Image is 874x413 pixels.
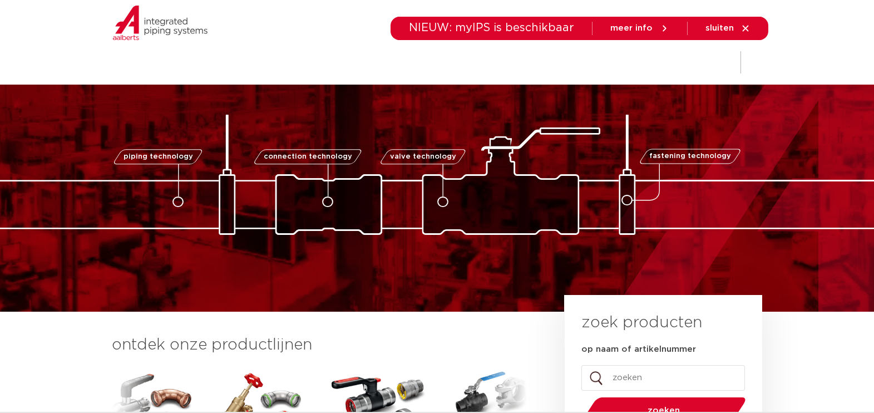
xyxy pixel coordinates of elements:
a: meer info [610,23,669,33]
input: zoeken [581,365,745,391]
a: toepassingen [412,41,470,84]
span: NIEUW: myIPS is beschikbaar [409,22,574,33]
a: markten [354,41,389,84]
span: valve technology [390,153,456,160]
span: piping technology [124,153,193,160]
a: downloads [492,41,540,84]
label: op naam of artikelnummer [581,344,696,355]
span: meer info [610,24,653,32]
a: over ons [620,41,658,84]
span: connection technology [263,153,352,160]
a: sluiten [705,23,750,33]
h3: zoek producten [581,312,702,334]
span: sluiten [705,24,734,32]
nav: Menu [287,41,658,84]
span: fastening technology [649,153,731,160]
a: services [562,41,598,84]
a: producten [287,41,332,84]
h3: ontdek onze productlijnen [112,334,527,356]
